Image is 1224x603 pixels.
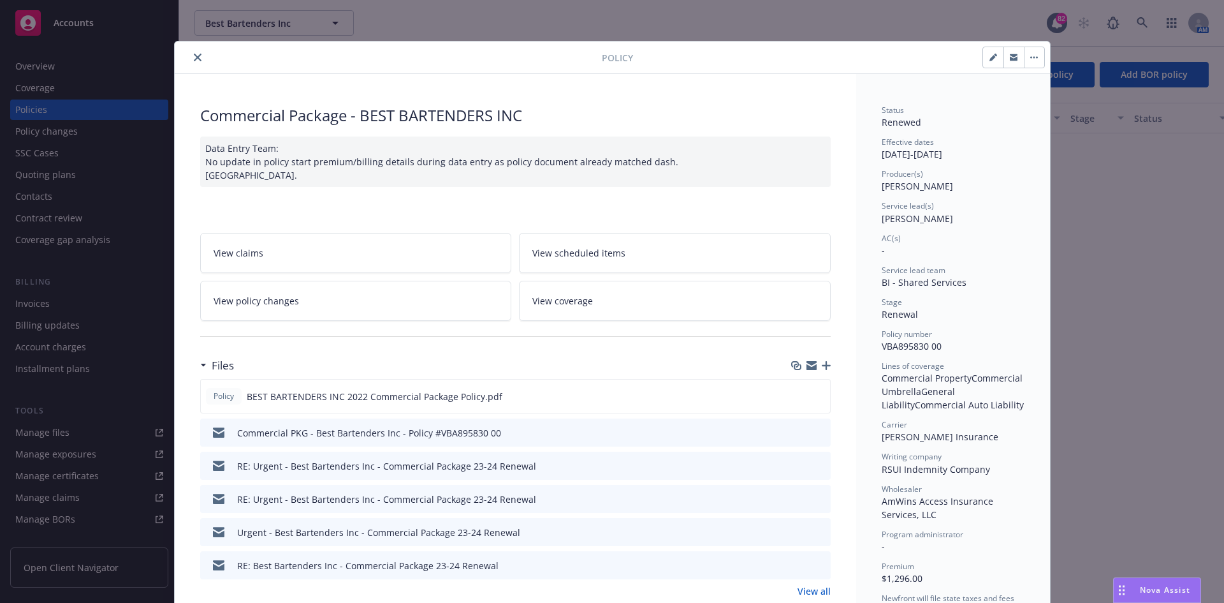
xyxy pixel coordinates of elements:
[882,463,990,475] span: RSUI Indemnity Company
[237,526,520,539] div: Urgent - Best Bartenders Inc - Commercial Package 23-24 Renewal
[190,50,205,65] button: close
[200,137,831,187] div: Data Entry Team: No update in policy start premium/billing details during data entry as policy do...
[882,276,966,288] span: BI - Shared Services
[882,137,934,147] span: Effective dates
[519,281,831,321] a: View coverage
[211,391,237,402] span: Policy
[882,361,944,371] span: Lines of coverage
[1140,584,1190,595] span: Nova Assist
[214,294,299,308] span: View policy changes
[882,308,918,320] span: Renewal
[882,385,958,411] span: General Liability
[794,459,804,473] button: download file
[814,559,826,572] button: preview file
[882,431,998,443] span: [PERSON_NAME] Insurance
[814,493,826,506] button: preview file
[519,233,831,273] a: View scheduled items
[813,390,825,403] button: preview file
[882,200,934,211] span: Service lead(s)
[1114,578,1130,602] div: Drag to move
[1113,577,1201,603] button: Nova Assist
[882,484,922,495] span: Wholesaler
[882,297,902,308] span: Stage
[882,329,932,339] span: Policy number
[200,281,512,321] a: View policy changes
[882,561,914,572] span: Premium
[237,426,501,440] div: Commercial PKG - Best Bartenders Inc - Policy #VBA895830 00
[814,459,826,473] button: preview file
[200,357,234,374] div: Files
[882,529,963,540] span: Program administrator
[214,246,263,260] span: View claims
[532,294,593,308] span: View coverage
[247,390,502,403] span: BEST BARTENDERS INC 2022 Commercial Package Policy.pdf
[915,399,1024,411] span: Commercial Auto Liability
[882,116,921,128] span: Renewed
[794,559,804,572] button: download file
[882,340,942,352] span: VBA895830 00
[882,265,945,276] span: Service lead team
[794,493,804,506] button: download file
[814,526,826,539] button: preview file
[882,233,901,244] span: AC(s)
[602,51,633,64] span: Policy
[882,244,885,257] span: -
[237,493,536,506] div: RE: Urgent - Best Bartenders Inc - Commercial Package 23-24 Renewal
[237,459,536,473] div: RE: Urgent - Best Bartenders Inc - Commercial Package 23-24 Renewal
[882,419,907,430] span: Carrier
[882,168,923,179] span: Producer(s)
[793,390,803,403] button: download file
[212,357,234,374] h3: Files
[882,180,953,192] span: [PERSON_NAME]
[882,137,1024,161] div: [DATE] - [DATE]
[794,526,804,539] button: download file
[532,246,625,260] span: View scheduled items
[882,451,942,462] span: Writing company
[882,572,922,584] span: $1,296.00
[794,426,804,440] button: download file
[882,495,996,521] span: AmWins Access Insurance Services, LLC
[200,233,512,273] a: View claims
[237,559,499,572] div: RE: Best Bartenders Inc - Commercial Package 23-24 Renewal
[798,584,831,598] a: View all
[200,105,831,126] div: Commercial Package - BEST BARTENDERS INC
[882,372,972,384] span: Commercial Property
[882,212,953,225] span: [PERSON_NAME]
[882,540,885,553] span: -
[814,426,826,440] button: preview file
[882,105,904,115] span: Status
[882,372,1025,398] span: Commercial Umbrella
